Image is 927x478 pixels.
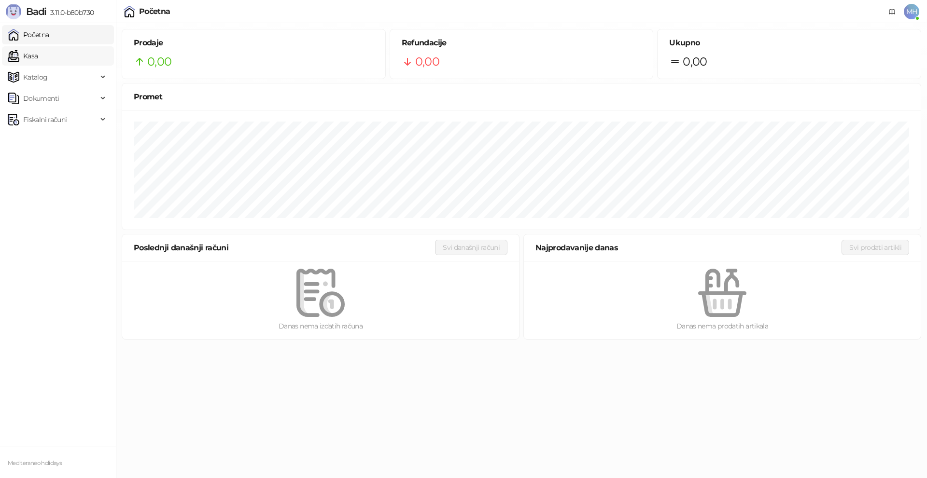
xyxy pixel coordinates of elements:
h5: Refundacije [402,37,642,49]
div: Danas nema prodatih artikala [539,321,905,331]
h5: Prodaje [134,37,374,49]
div: Promet [134,91,909,103]
span: 3.11.0-b80b730 [46,8,94,17]
a: Kasa [8,46,38,66]
span: MH [904,4,919,19]
a: Dokumentacija [885,4,900,19]
span: Katalog [23,68,48,87]
img: Logo [6,4,21,19]
span: Badi [26,6,46,17]
div: Danas nema izdatih računa [138,321,504,331]
span: 0,00 [683,53,707,71]
a: Početna [8,25,49,44]
span: Fiskalni računi [23,110,67,129]
span: 0,00 [415,53,439,71]
small: Mediteraneo holidays [8,460,62,466]
div: Početna [139,8,170,15]
h5: Ukupno [669,37,909,49]
span: Dokumenti [23,89,59,108]
button: Svi današnji računi [435,240,507,255]
div: Poslednji današnji računi [134,242,435,254]
button: Svi prodati artikli [842,240,909,255]
div: Najprodavanije danas [535,242,842,254]
span: 0,00 [147,53,171,71]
